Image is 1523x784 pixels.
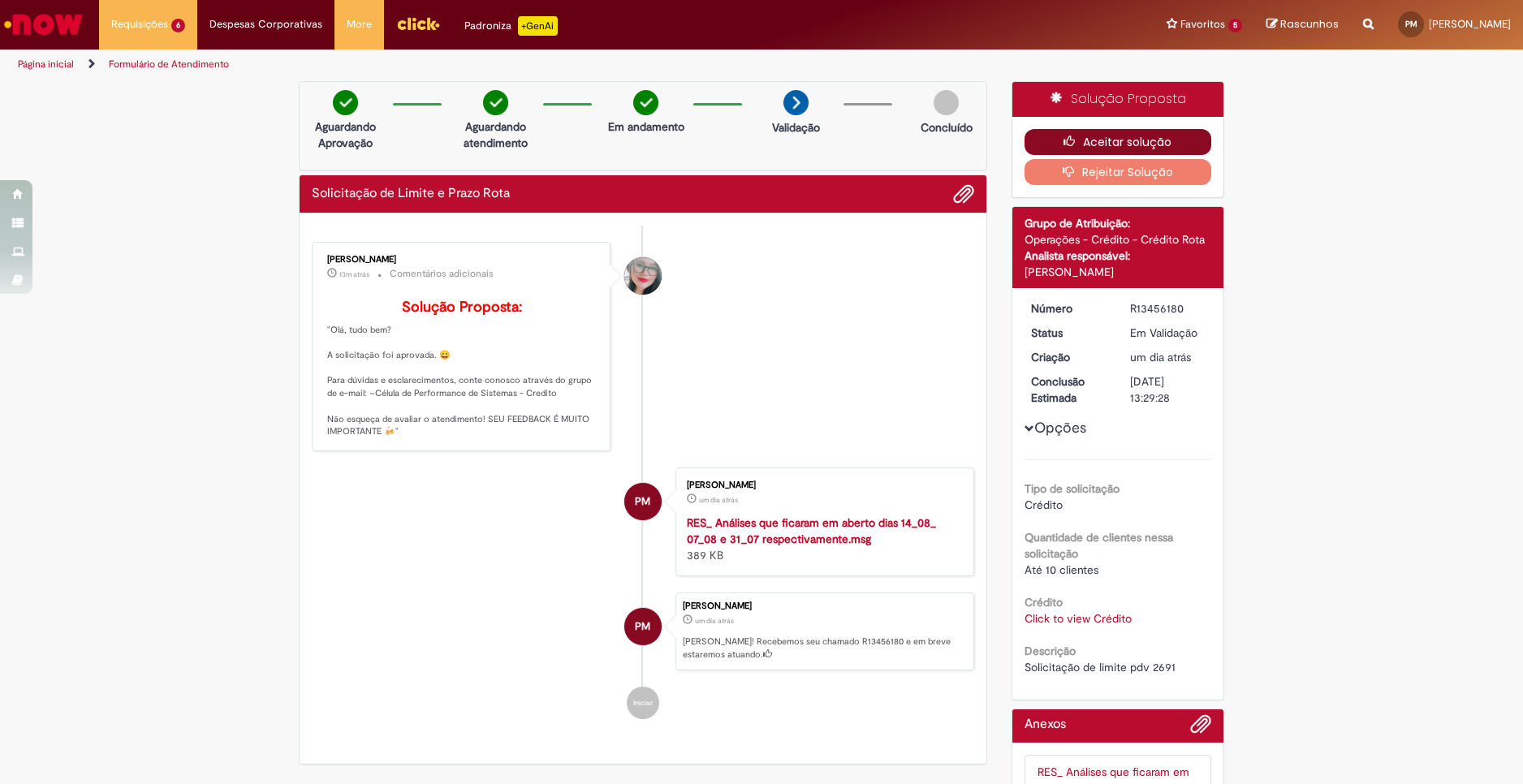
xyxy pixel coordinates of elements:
span: PM [635,607,650,646]
p: "Olá, tudo bem? A solicitação foi aprovada. 😀 Para dúvidas e esclarecimentos, conte conosco atrav... [327,299,598,438]
span: um dia atrás [695,616,734,626]
time: 28/08/2025 09:29:04 [699,495,738,505]
a: RES_ Análises que ficaram em aberto dias 14_08_ 07_08 e 31_07 respectivamente.msg [687,515,936,546]
span: Até 10 clientes [1025,562,1098,577]
img: img-circle-grey.png [934,90,959,115]
div: R13456180 [1130,300,1206,317]
h2: Anexos [1025,717,1066,732]
div: Padroniza [464,16,558,36]
b: Tipo de solicitação [1025,481,1120,496]
button: Aceitar solução [1025,129,1212,155]
span: um dia atrás [1130,350,1191,364]
div: 389 KB [687,515,957,563]
dt: Conclusão Estimada [1019,373,1119,406]
img: check-circle-green.png [633,90,658,115]
div: Solução Proposta [1012,82,1224,117]
img: click_logo_yellow_360x200.png [396,11,440,36]
b: Solução Proposta: [402,298,522,317]
time: 29/08/2025 13:29:48 [339,269,369,279]
b: Crédito [1025,595,1063,610]
div: 28/08/2025 09:29:23 [1130,349,1206,365]
p: Aguardando atendimento [456,118,535,151]
span: Requisições [111,16,168,32]
span: Despesas Corporativas [209,16,322,32]
span: 5 [1228,19,1242,32]
a: Rascunhos [1266,17,1339,32]
img: arrow-next.png [783,90,809,115]
dt: Status [1019,325,1119,341]
div: Operações - Crédito - Crédito Rota [1025,231,1212,248]
span: Rascunhos [1280,16,1339,32]
span: [PERSON_NAME] [1429,17,1511,31]
span: PM [1405,19,1417,29]
ul: Trilhas de página [12,50,1003,80]
img: ServiceNow [2,8,85,41]
span: 6 [171,19,185,32]
p: Aguardando Aprovação [306,118,385,151]
div: Pedro Arthur Granadeiro Moreira [624,483,662,520]
small: Comentários adicionais [390,267,494,281]
span: PM [635,482,650,521]
button: Adicionar anexos [953,183,974,205]
button: Adicionar anexos [1190,713,1211,743]
div: Em Validação [1130,325,1206,341]
div: Pedro Arthur Granadeiro Moreira [624,608,662,645]
div: [PERSON_NAME] [327,255,598,265]
p: Em andamento [608,118,684,135]
p: [PERSON_NAME]! Recebemos seu chamado R13456180 e em breve estaremos atuando. [683,635,965,661]
p: Concluído [921,119,973,136]
span: More [347,16,372,32]
span: 13m atrás [339,269,369,279]
img: check-circle-green.png [483,90,508,115]
div: Grupo de Atribuição: [1025,215,1212,231]
span: Solicitação de limite pdv 2691 [1025,660,1176,674]
button: Rejeitar Solução [1025,159,1212,185]
p: Validação [772,119,820,136]
a: Formulário de Atendimento [109,58,229,71]
div: Analista responsável: [1025,248,1212,264]
li: Pedro Arthur Granadeiro Moreira [312,592,974,670]
p: +GenAi [518,16,558,36]
a: Página inicial [18,58,74,71]
div: Franciele Fernanda Melo dos Santos [624,257,662,295]
div: [DATE] 13:29:28 [1130,373,1206,406]
img: check-circle-green.png [333,90,358,115]
div: [PERSON_NAME] [687,480,957,490]
b: Quantidade de clientes nessa solicitação [1025,530,1173,561]
ul: Histórico de tíquete [312,226,974,735]
time: 28/08/2025 09:29:23 [695,616,734,626]
b: Descrição [1025,644,1076,658]
span: Crédito [1025,498,1063,512]
div: [PERSON_NAME] [683,601,965,611]
a: Click to view Crédito [1025,611,1132,626]
dt: Criação [1019,349,1119,365]
span: Favoritos [1180,16,1225,32]
div: [PERSON_NAME] [1025,264,1212,280]
span: um dia atrás [699,495,738,505]
dt: Número [1019,300,1119,317]
h2: Solicitação de Limite e Prazo Rota Histórico de tíquete [312,187,510,201]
